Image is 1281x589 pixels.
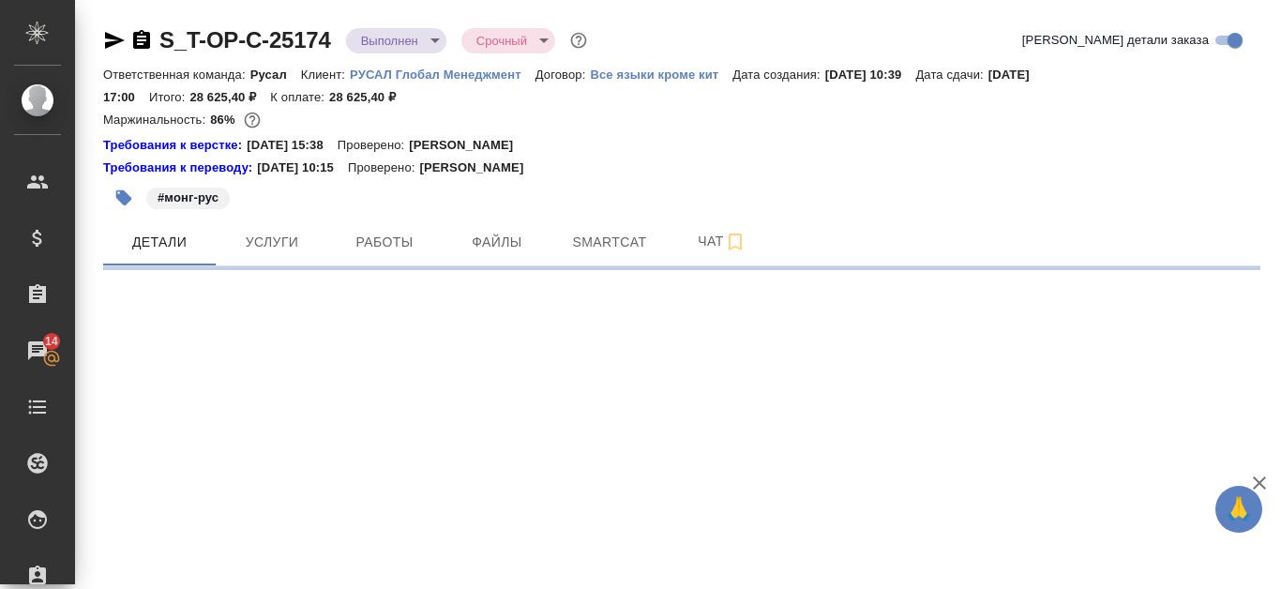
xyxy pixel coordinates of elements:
[144,189,232,204] span: монг-рус
[825,68,916,82] p: [DATE] 10:39
[350,68,535,82] p: РУСАЛ Глобал Менеджмент
[565,231,655,254] span: Smartcat
[590,68,732,82] p: Все языки кроме кит
[346,28,446,53] div: Выполнен
[34,332,69,351] span: 14
[419,159,537,177] p: [PERSON_NAME]
[452,231,542,254] span: Файлы
[149,90,189,104] p: Итого:
[227,231,317,254] span: Услуги
[1223,490,1255,529] span: 🙏
[348,159,420,177] p: Проверено:
[350,66,535,82] a: РУСАЛ Глобал Менеджмент
[103,68,250,82] p: Ответственная команда:
[471,33,533,49] button: Срочный
[240,108,264,132] button: 3445.20 RUB;
[732,68,824,82] p: Дата создания:
[339,231,430,254] span: Работы
[103,136,247,155] a: Требования к верстке:
[189,90,270,104] p: 28 625,40 ₽
[535,68,591,82] p: Договор:
[461,28,555,53] div: Выполнен
[103,113,210,127] p: Маржинальность:
[247,136,338,155] p: [DATE] 15:38
[915,68,987,82] p: Дата сдачи:
[250,68,301,82] p: Русал
[103,136,247,155] div: Нажми, чтобы открыть папку с инструкцией
[724,231,746,253] svg: Подписаться
[158,189,219,207] p: #монг-рус
[355,33,424,49] button: Выполнен
[103,159,257,177] div: Нажми, чтобы открыть папку с инструкцией
[5,327,70,374] a: 14
[257,159,348,177] p: [DATE] 10:15
[103,177,144,219] button: Добавить тэг
[1215,486,1262,533] button: 🙏
[130,29,153,52] button: Скопировать ссылку
[1022,31,1209,50] span: [PERSON_NAME] детали заказа
[103,29,126,52] button: Скопировать ссылку для ЯМессенджера
[270,90,329,104] p: К оплате:
[329,90,410,104] p: 28 625,40 ₽
[210,113,239,127] p: 86%
[301,68,350,82] p: Клиент:
[114,231,204,254] span: Детали
[677,230,767,253] span: Чат
[590,66,732,82] a: Все языки кроме кит
[159,27,331,53] a: S_T-OP-C-25174
[566,28,591,53] button: Доп статусы указывают на важность/срочность заказа
[409,136,527,155] p: [PERSON_NAME]
[338,136,410,155] p: Проверено:
[103,159,257,177] a: Требования к переводу:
